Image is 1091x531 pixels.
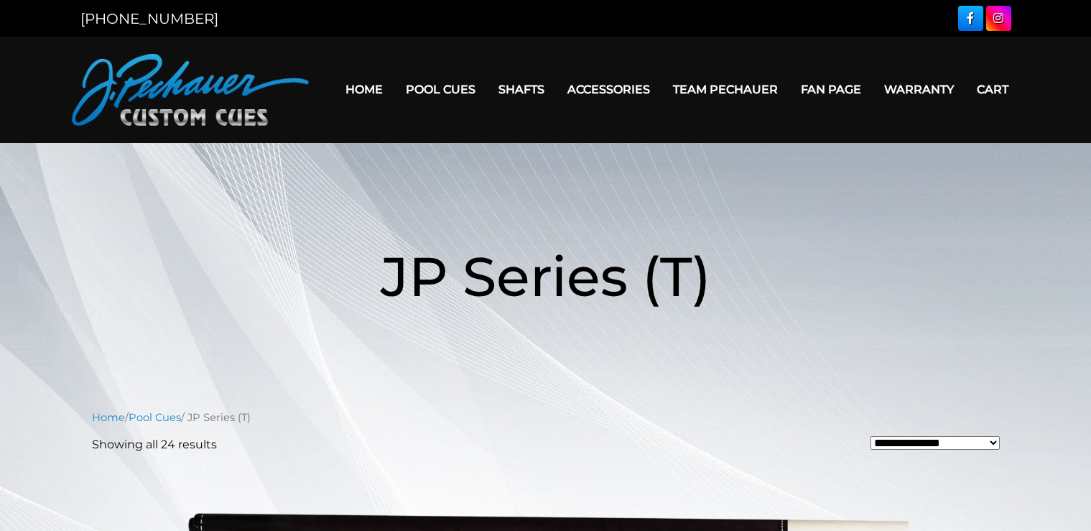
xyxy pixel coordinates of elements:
[487,71,556,108] a: Shafts
[129,411,181,424] a: Pool Cues
[80,10,218,27] a: [PHONE_NUMBER]
[556,71,661,108] a: Accessories
[789,71,873,108] a: Fan Page
[871,436,1000,450] select: Shop order
[965,71,1020,108] a: Cart
[72,54,309,126] img: Pechauer Custom Cues
[92,410,1000,425] nav: Breadcrumb
[334,71,394,108] a: Home
[661,71,789,108] a: Team Pechauer
[92,436,217,453] p: Showing all 24 results
[394,71,487,108] a: Pool Cues
[873,71,965,108] a: Warranty
[92,411,125,424] a: Home
[381,243,711,310] span: JP Series (T)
